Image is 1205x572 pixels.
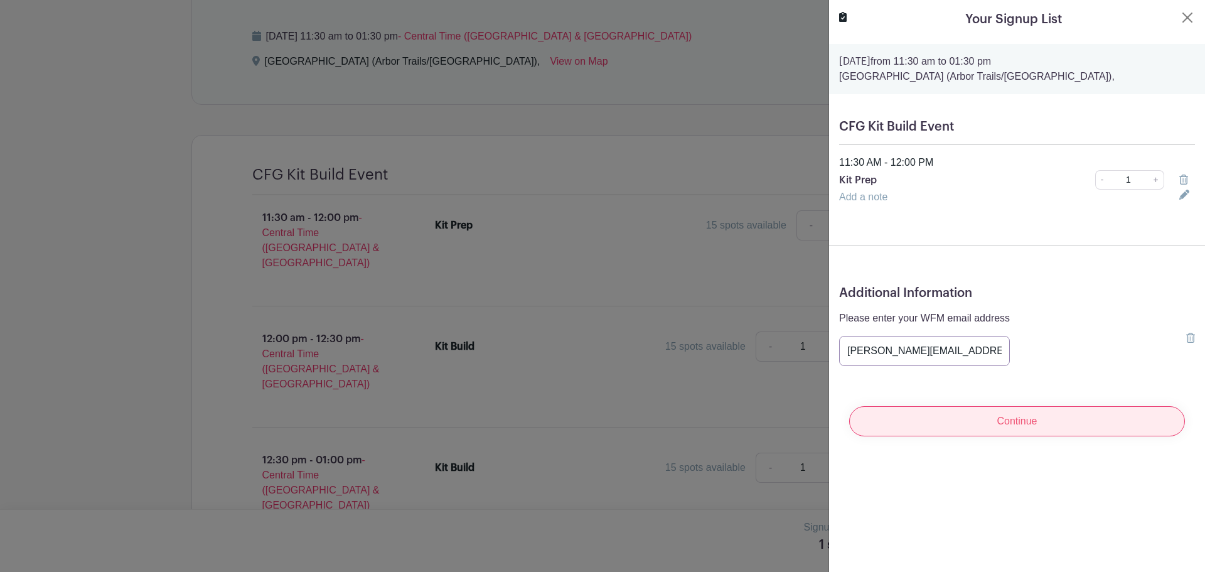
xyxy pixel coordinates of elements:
[832,155,1202,170] div: 11:30 AM - 12:00 PM
[1149,170,1164,190] a: +
[1180,10,1195,25] button: Close
[839,54,1195,69] p: from 11:30 am to 01:30 pm
[839,192,887,202] a: Add a note
[839,57,870,67] strong: [DATE]
[839,69,1195,84] p: [GEOGRAPHIC_DATA] (Arbor Trails/[GEOGRAPHIC_DATA]),
[839,286,1195,301] h5: Additional Information
[839,119,1195,134] h5: CFG Kit Build Event
[849,406,1185,436] input: Continue
[839,336,1010,366] input: Type your answer
[965,10,1062,29] h5: Your Signup List
[839,173,1041,188] p: Kit Prep
[1095,170,1109,190] a: -
[839,311,1010,326] p: Please enter your WFM email address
